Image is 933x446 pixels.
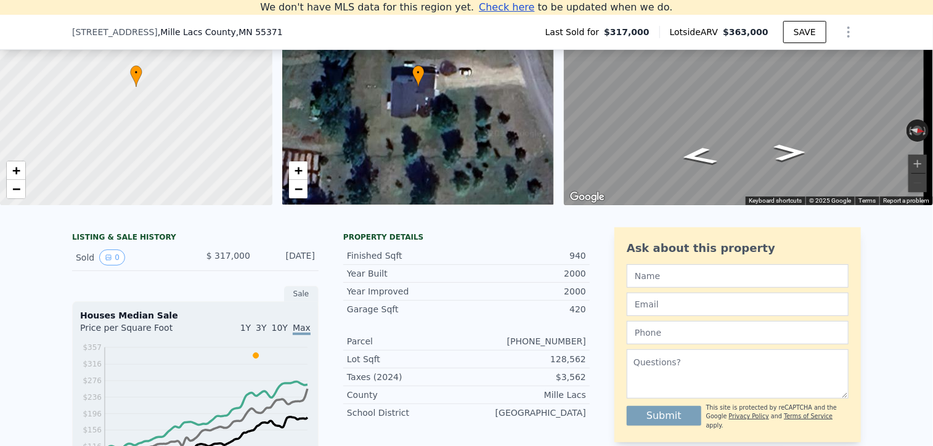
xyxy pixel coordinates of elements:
[12,181,20,197] span: −
[809,197,851,204] span: © 2025 Google
[83,410,102,418] tspan: $196
[908,174,927,192] button: Zoom out
[158,26,283,38] span: , Mille Lacs County
[836,20,861,44] button: Show Options
[7,161,25,180] a: Zoom in
[347,335,466,347] div: Parcel
[80,309,311,322] div: Houses Median Sale
[83,426,102,435] tspan: $156
[76,249,185,266] div: Sold
[923,120,929,142] button: Rotate clockwise
[706,403,849,430] div: This site is protected by reCAPTCHA and the Google and apply.
[83,376,102,385] tspan: $276
[466,335,586,347] div: [PHONE_NUMBER]
[83,393,102,402] tspan: $236
[260,249,315,266] div: [DATE]
[347,407,466,419] div: School District
[627,264,849,288] input: Name
[664,143,733,169] path: Go South, 54th Ave
[567,189,608,205] a: Open this area in Google Maps (opens a new window)
[858,197,876,204] a: Terms (opens in new tab)
[240,323,251,333] span: 1Y
[729,413,769,420] a: Privacy Policy
[347,267,466,280] div: Year Built
[466,285,586,298] div: 2000
[906,124,929,137] button: Reset the view
[784,413,833,420] a: Terms of Service
[545,26,605,38] span: Last Sold for
[99,249,125,266] button: View historical data
[347,285,466,298] div: Year Improved
[466,249,586,262] div: 940
[760,140,820,164] path: Go North, 54th Ave
[627,240,849,257] div: Ask about this property
[908,155,927,173] button: Zoom in
[289,180,308,198] a: Zoom out
[347,249,466,262] div: Finished Sqft
[466,371,586,383] div: $3,562
[12,163,20,178] span: +
[347,303,466,315] div: Garage Sqft
[479,1,534,13] span: Check here
[83,343,102,352] tspan: $357
[627,293,849,316] input: Email
[670,26,723,38] span: Lotside ARV
[343,232,590,242] div: Property details
[627,321,849,344] input: Phone
[256,323,266,333] span: 3Y
[412,67,425,78] span: •
[783,21,826,43] button: SAVE
[72,26,158,38] span: [STREET_ADDRESS]
[466,303,586,315] div: 420
[130,67,142,78] span: •
[347,371,466,383] div: Taxes (2024)
[236,27,283,37] span: , MN 55371
[412,65,425,87] div: •
[7,180,25,198] a: Zoom out
[293,323,311,335] span: Max
[80,322,195,341] div: Price per Square Foot
[83,360,102,369] tspan: $316
[567,189,608,205] img: Google
[284,286,319,302] div: Sale
[272,323,288,333] span: 10Y
[206,251,250,261] span: $ 317,000
[347,389,466,401] div: County
[627,406,701,426] button: Submit
[72,232,319,245] div: LISTING & SALE HISTORY
[466,353,586,365] div: 128,562
[723,27,768,37] span: $363,000
[294,181,302,197] span: −
[466,267,586,280] div: 2000
[466,389,586,401] div: Mille Lacs
[466,407,586,419] div: [GEOGRAPHIC_DATA]
[347,353,466,365] div: Lot Sqft
[130,65,142,87] div: •
[883,197,929,204] a: Report a problem
[294,163,302,178] span: +
[604,26,650,38] span: $317,000
[749,197,802,205] button: Keyboard shortcuts
[907,120,913,142] button: Rotate counterclockwise
[289,161,308,180] a: Zoom in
